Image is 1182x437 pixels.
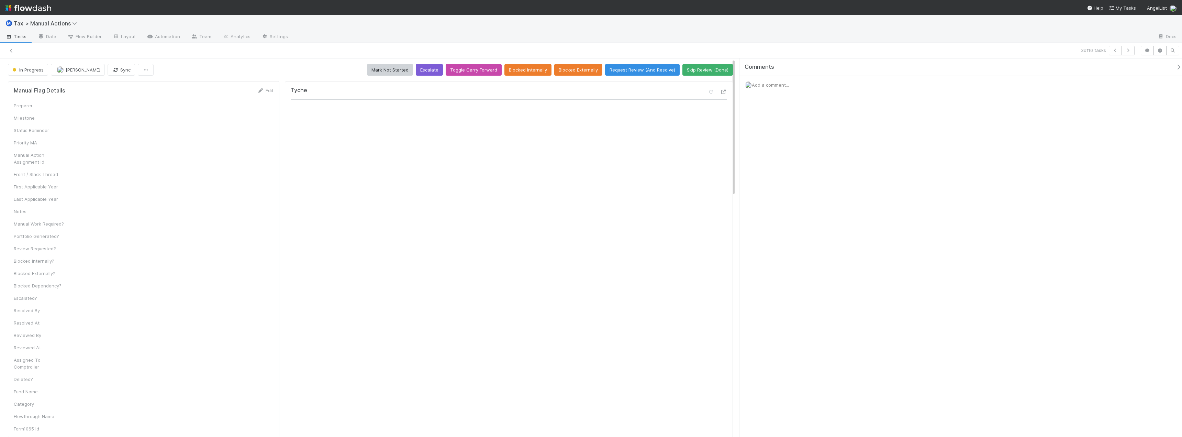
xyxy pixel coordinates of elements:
[745,64,774,70] span: Comments
[1109,4,1136,11] a: My Tasks
[5,20,12,26] span: Ⓜ️
[14,332,65,339] div: Reviewed By
[14,270,65,277] div: Blocked Externally?
[14,307,65,314] div: Resolved By
[14,208,65,215] div: Notes
[14,425,65,432] div: Form1065 Id
[1087,4,1103,11] div: Help
[14,139,65,146] div: Priority MA
[14,114,65,121] div: Milestone
[217,32,256,43] a: Analytics
[5,33,27,40] span: Tasks
[14,282,65,289] div: Blocked Dependency?
[257,88,274,93] a: Edit
[62,32,107,43] a: Flow Builder
[14,295,65,302] div: Escalated?
[14,102,65,109] div: Preparer
[504,64,551,76] button: Blocked Internally
[14,171,65,178] div: Front / Slack Thread
[14,376,65,383] div: Deleted?
[745,81,752,88] img: avatar_85833754-9fc2-4f19-a44b-7938606ee299.png
[14,152,65,165] div: Manual Action Assignment Id
[14,388,65,395] div: Fund Name
[1152,32,1182,43] a: Docs
[1109,5,1136,11] span: My Tasks
[367,64,413,76] button: Mark Not Started
[14,258,65,264] div: Blocked Internally?
[1170,5,1177,12] img: avatar_85833754-9fc2-4f19-a44b-7938606ee299.png
[605,64,680,76] button: Request Review (And Resolve)
[66,67,100,73] span: [PERSON_NAME]
[14,20,80,27] span: Tax > Manual Actions
[682,64,733,76] button: Skip Review (Done)
[554,64,602,76] button: Blocked Externally
[416,64,443,76] button: Escalate
[14,220,65,227] div: Manual Work Required?
[107,32,141,43] a: Layout
[14,196,65,203] div: Last Applicable Year
[51,64,105,76] button: [PERSON_NAME]
[57,66,64,73] img: avatar_cfa6ccaa-c7d9-46b3-b608-2ec56ecf97ad.png
[14,319,65,326] div: Resolved At
[14,127,65,134] div: Status Reminder
[32,32,62,43] a: Data
[14,413,65,420] div: Flowthrough Name
[14,357,65,370] div: Assigned To Comptroller
[752,82,789,88] span: Add a comment...
[186,32,217,43] a: Team
[14,401,65,407] div: Category
[67,33,102,40] span: Flow Builder
[14,245,65,252] div: Review Requested?
[446,64,502,76] button: Toggle Carry Forward
[5,2,51,14] img: logo-inverted-e16ddd16eac7371096b0.svg
[14,344,65,351] div: Reviewed At
[108,64,135,76] button: Sync
[291,87,307,94] h5: Tyche
[256,32,293,43] a: Settings
[1081,47,1106,54] span: 3 of 16 tasks
[14,87,65,94] h5: Manual Flag Details
[141,32,186,43] a: Automation
[14,233,65,240] div: Portfolio Generated?
[1147,5,1167,11] span: AngelList
[14,183,65,190] div: First Applicable Year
